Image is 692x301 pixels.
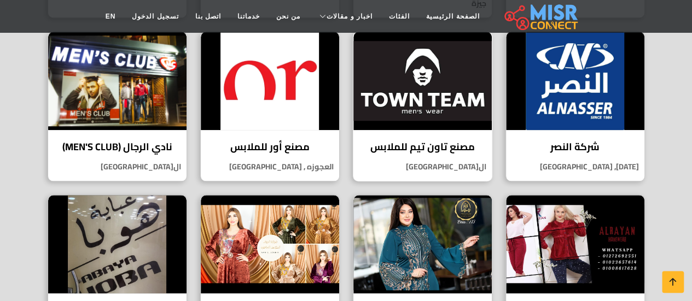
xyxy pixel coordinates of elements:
a: نادي الرجال (MEN'S CLUB) نادي الرجال (MEN'S CLUB) ال[GEOGRAPHIC_DATA] [41,31,194,181]
a: شركة النصر شركة النصر [DATE], [GEOGRAPHIC_DATA] [499,31,652,181]
img: نادي الرجال (MEN'S CLUB) [48,32,187,130]
img: مصنع فجر الإسلام للعبايات الخليجية [353,195,492,293]
img: مصنع ملابس حريمي بيتي الريان [506,195,644,293]
h4: مصنع أور للملابس [209,141,331,153]
a: من نحن [268,6,309,27]
a: اتصل بنا [187,6,229,27]
a: اخبار و مقالات [309,6,381,27]
a: EN [97,6,124,27]
p: العجوزه , [GEOGRAPHIC_DATA] [201,161,339,173]
h4: مصنع تاون تيم للملابس [362,141,484,153]
a: تسجيل الدخول [124,6,187,27]
a: الصفحة الرئيسية [418,6,487,27]
img: main.misr_connect [504,3,578,30]
img: مصنع أور للملابس [201,32,339,130]
a: خدماتنا [229,6,268,27]
p: ال[GEOGRAPHIC_DATA] [353,161,492,173]
img: مصنع الرواد للملابس الجاهزة - عبايات إستقبال [201,195,339,293]
img: مصنع عبايات هوبا [48,195,187,293]
img: شركة النصر [506,32,644,130]
h4: نادي الرجال (MEN'S CLUB) [56,141,178,153]
img: مصنع تاون تيم للملابس [353,32,492,130]
h4: شركة النصر [514,141,636,153]
p: [DATE], [GEOGRAPHIC_DATA] [506,161,644,173]
span: اخبار و مقالات [327,11,373,21]
a: الفئات [381,6,418,27]
a: مصنع أور للملابس مصنع أور للملابس العجوزه , [GEOGRAPHIC_DATA] [194,31,346,181]
a: مصنع تاون تيم للملابس مصنع تاون تيم للملابس ال[GEOGRAPHIC_DATA] [346,31,499,181]
p: ال[GEOGRAPHIC_DATA] [48,161,187,173]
